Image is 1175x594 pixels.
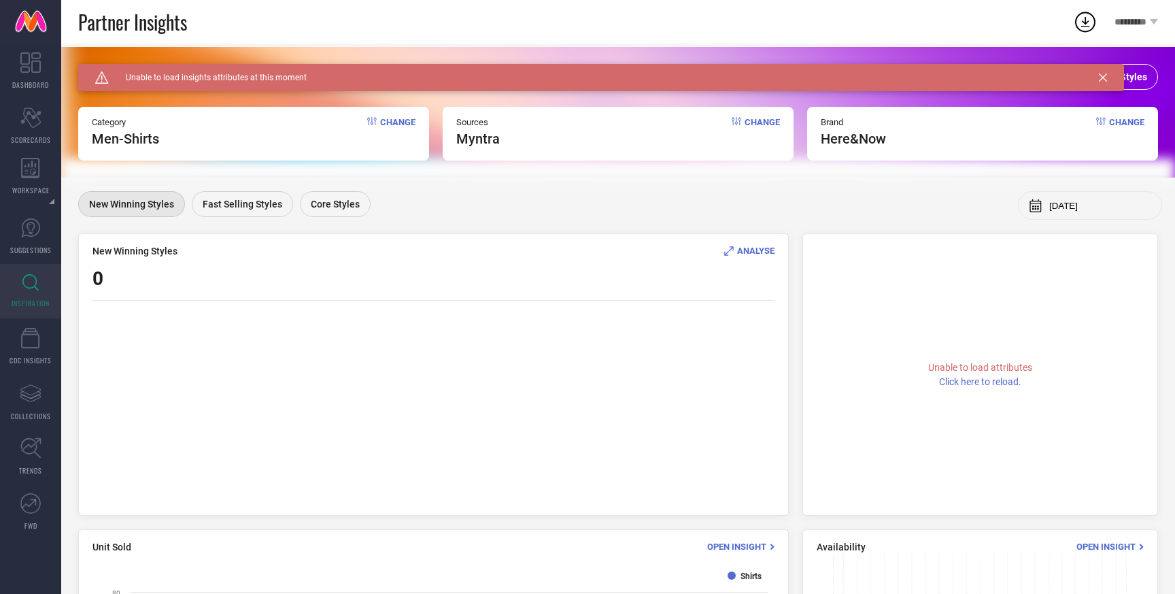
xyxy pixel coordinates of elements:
span: DASHBOARD [12,80,49,90]
span: Open Insight [707,542,766,552]
span: Unit Sold [92,542,131,552]
span: New Winning Styles [89,199,174,210]
span: myntra [456,131,500,147]
span: CDC INSIGHTS [10,355,52,365]
span: TRENDS [19,465,42,476]
span: Category [92,117,159,127]
span: FWD [24,521,37,531]
div: Analyse [724,244,774,257]
span: Change [380,117,415,147]
span: Core Styles [311,199,360,210]
span: Brand [821,117,886,127]
span: Unable to load insights attributes at this moment [109,73,307,82]
span: SCORECARDS [11,135,51,145]
span: here&now [821,131,886,147]
input: Select month [1049,201,1151,211]
span: New Winning Styles [92,246,177,257]
span: Sources [456,117,500,127]
span: Click here to reload. [939,376,1021,387]
span: SUGGESTIONS [10,245,52,255]
span: Change [1109,117,1144,147]
span: Men-Shirts [92,131,159,147]
span: Unable to load attributes [928,362,1032,373]
text: Shirts [740,572,762,581]
span: Change [745,117,780,147]
span: Partner Insights [78,8,187,36]
div: Open Insight [1076,540,1144,553]
span: ANALYSE [737,246,774,256]
span: COLLECTIONS [11,411,51,421]
div: Open download list [1073,10,1097,34]
span: WORKSPACE [12,185,50,195]
span: INSPIRATION [12,298,50,308]
span: Fast Selling Styles [203,199,282,210]
div: Open Insight [707,540,774,553]
span: 0 [92,267,103,290]
span: Open Insight [1076,542,1136,552]
span: Availability [817,542,866,552]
